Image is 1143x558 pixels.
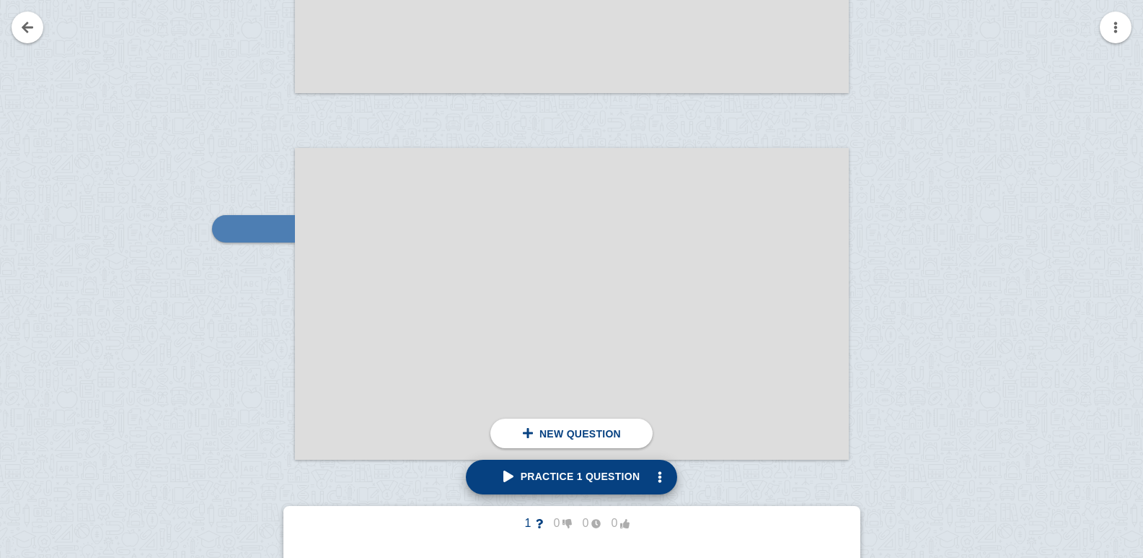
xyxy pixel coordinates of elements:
[572,517,601,530] span: 0
[503,471,640,482] span: Practice 1 question
[12,12,43,43] a: Go back to your notes
[539,428,621,440] span: New question
[466,460,678,494] a: Practice 1 question
[514,517,543,530] span: 1
[543,517,572,530] span: 0
[503,512,641,535] button: 1000
[601,517,630,530] span: 0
